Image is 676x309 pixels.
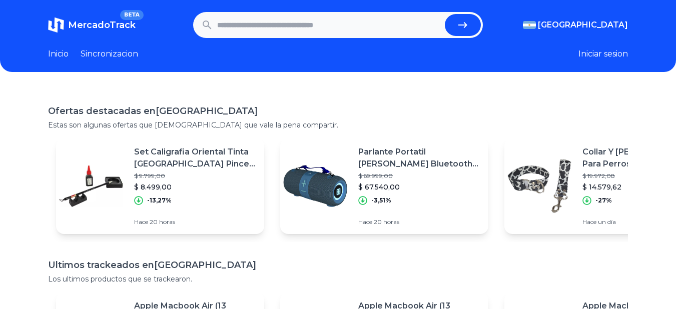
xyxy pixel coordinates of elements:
a: Sincronizacion [81,48,138,60]
p: Hace 20 horas [358,218,480,226]
img: Argentina [523,21,536,29]
p: Set Caligrafia Oriental Tinta [GEOGRAPHIC_DATA] Pincel Tintero [134,146,256,170]
p: -3,51% [371,196,391,204]
button: Iniciar sesion [578,48,628,60]
p: Estas son algunas ofertas que [DEMOGRAPHIC_DATA] que vale la pena compartir. [48,120,628,130]
a: Featured imageSet Caligrafia Oriental Tinta [GEOGRAPHIC_DATA] Pincel Tintero$ 9.799,00$ 8.499,00-... [56,138,264,234]
span: BETA [120,10,144,20]
img: Featured image [56,151,126,221]
p: $ 67.540,00 [358,182,480,192]
a: Featured imageParlante Portatil [PERSON_NAME] Bluetooth 20w Subwoofer 2x3 12h$ 69.999,00$ 67.540,... [280,138,488,234]
p: -13,27% [147,196,172,204]
button: [GEOGRAPHIC_DATA] [523,19,628,31]
a: Inicio [48,48,69,60]
span: [GEOGRAPHIC_DATA] [538,19,628,31]
p: $ 9.799,00 [134,172,256,180]
img: Featured image [504,151,574,221]
span: MercadoTrack [68,19,136,30]
p: Hace 20 horas [134,218,256,226]
img: MercadoTrack [48,17,64,33]
img: Featured image [280,151,350,221]
h1: Ultimos trackeados en [GEOGRAPHIC_DATA] [48,258,628,272]
p: -27% [595,196,612,204]
p: Los ultimos productos que se trackearon. [48,274,628,284]
p: $ 69.999,00 [358,172,480,180]
a: MercadoTrackBETA [48,17,136,33]
h1: Ofertas destacadas en [GEOGRAPHIC_DATA] [48,104,628,118]
p: $ 8.499,00 [134,182,256,192]
p: Parlante Portatil [PERSON_NAME] Bluetooth 20w Subwoofer 2x3 12h [358,146,480,170]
